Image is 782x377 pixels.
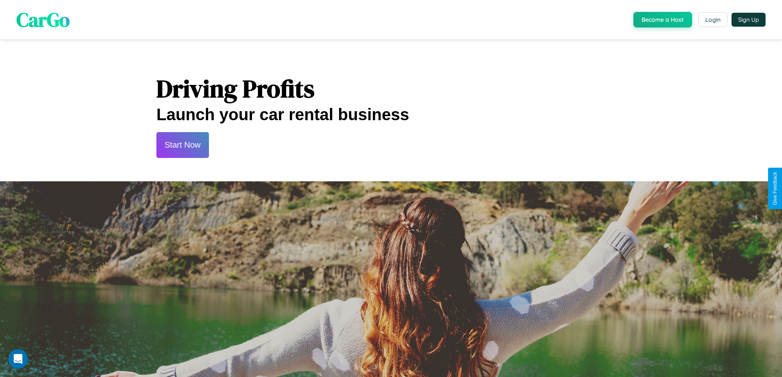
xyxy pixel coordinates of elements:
div: Give Feedback [772,172,778,205]
h1: Driving Profits [156,72,626,105]
h2: Launch your car rental business [156,105,626,124]
iframe: Intercom live chat [8,349,28,369]
span: CarGo [16,6,70,33]
button: Become a Host [633,12,692,27]
button: Login [698,12,727,27]
button: Start Now [156,132,209,158]
button: Sign Up [732,13,766,27]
